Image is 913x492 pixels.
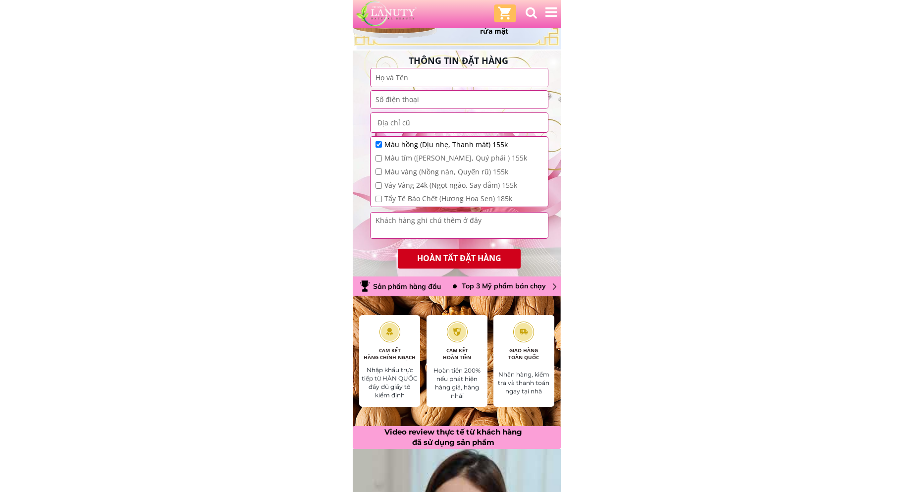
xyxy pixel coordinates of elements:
[384,193,527,204] span: Tẩy Tế Bào Chết (Hương Hoa Sen) 185k
[364,347,416,361] span: CAM KẾT HÀNG CHÍNH NGẠCH
[384,180,527,191] span: Vảy Vàng 24k (Ngọt ngào, Say đắm) 155k
[354,427,553,447] h3: Video review thực tế từ khách hàng đã sử dụng sản phẩm
[362,366,418,399] div: Nhập khẩu trực tiếp từ HÀN QUỐC đầy đủ giấy tờ kiểm định
[373,91,545,109] input: Số điện thoại
[384,166,527,177] span: Màu vàng (Nồng nàn, Quyến rũ) 155k
[373,281,443,292] div: Sản phẩm hàng đầu
[395,249,523,269] p: HOÀN TẤT ĐẶT HÀNG
[402,54,515,68] h3: THÔNG TIN ĐẶT HÀNG
[384,153,527,164] span: Màu tím ([PERSON_NAME], Quý phái ) 155k
[493,347,554,361] div: GIAO HÀNG TOÀN QUỐC
[373,68,545,87] input: Họ và Tên
[443,347,471,361] span: CAM KẾT HOÀN TIỀN
[373,113,545,132] input: Địa chỉ cũ
[384,139,527,150] span: Màu hồng (Dịu nhẹ, Thanh mát) 155k
[496,371,551,395] div: Nhận hàng, kiểm tra và thanh toán ngay tại nhà
[430,367,484,400] div: Hoàn tiền 200% nếu phát hiện hàng giả, hàng nhái
[462,280,555,291] div: Top 3 Mỹ phẩm bán chạy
